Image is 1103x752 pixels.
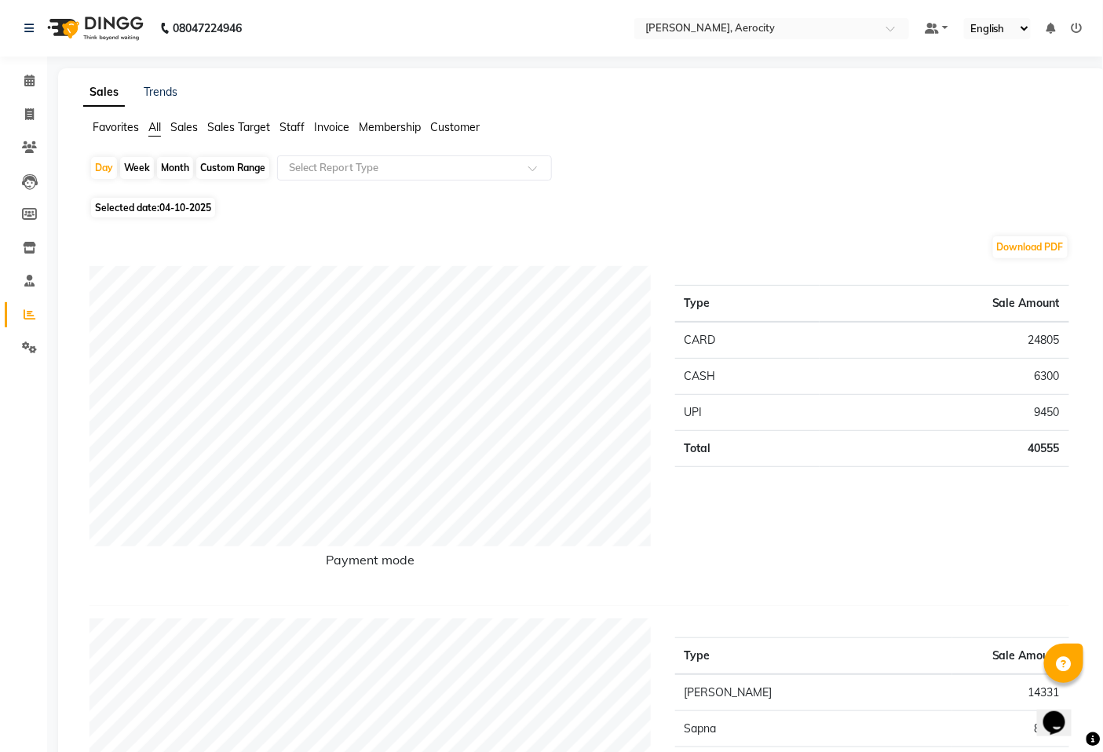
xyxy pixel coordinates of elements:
iframe: chat widget [1037,689,1087,736]
button: Download PDF [993,236,1068,258]
td: CARD [675,322,820,359]
div: Week [120,157,154,179]
span: Customer [430,120,480,134]
h6: Payment mode [89,553,652,574]
td: 8031 [952,711,1069,747]
td: Sapna [675,711,952,747]
span: 04-10-2025 [159,202,211,214]
span: All [148,120,161,134]
span: Staff [279,120,305,134]
img: logo [40,6,148,50]
span: Favorites [93,120,139,134]
span: Sales Target [207,120,270,134]
td: Total [675,431,820,467]
b: 08047224946 [173,6,242,50]
a: Trends [144,85,177,99]
span: Membership [359,120,421,134]
td: 24805 [820,322,1069,359]
td: [PERSON_NAME] [675,674,952,711]
a: Sales [83,78,125,107]
span: Invoice [314,120,349,134]
th: Type [675,286,820,323]
td: UPI [675,395,820,431]
th: Type [675,638,952,675]
th: Sale Amount [952,638,1069,675]
td: 14331 [952,674,1069,711]
span: Sales [170,120,198,134]
td: 9450 [820,395,1069,431]
div: Month [157,157,193,179]
div: Day [91,157,117,179]
div: Custom Range [196,157,269,179]
th: Sale Amount [820,286,1069,323]
td: 6300 [820,359,1069,395]
td: 40555 [820,431,1069,467]
td: CASH [675,359,820,395]
span: Selected date: [91,198,215,217]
